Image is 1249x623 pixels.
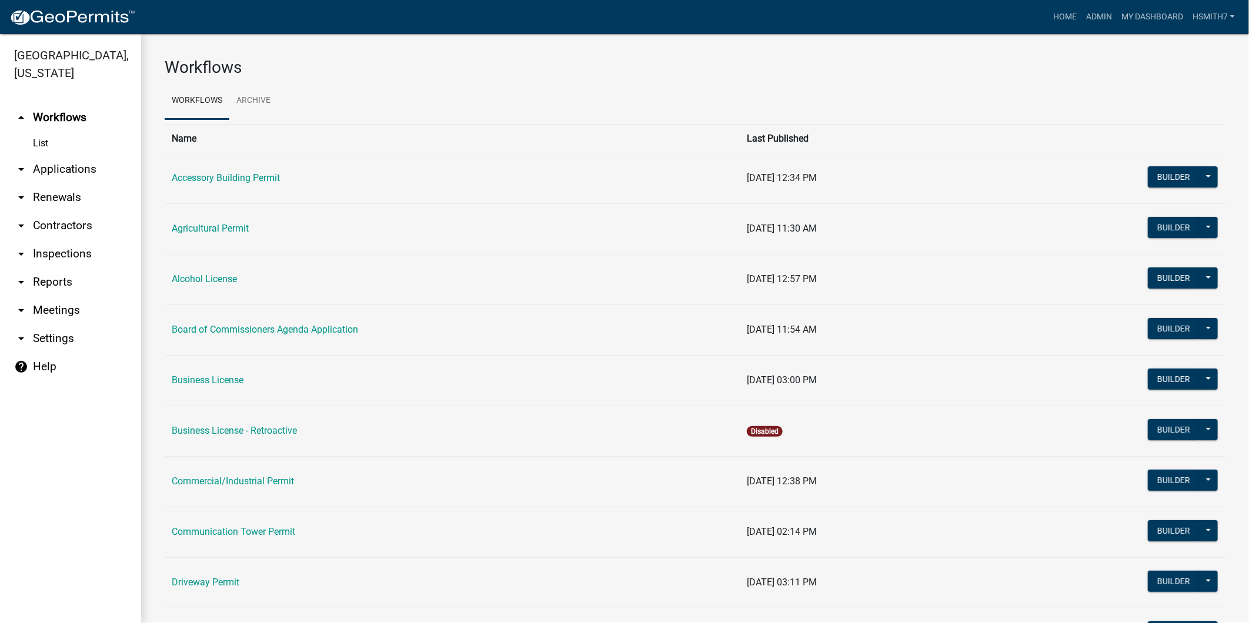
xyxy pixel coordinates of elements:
span: [DATE] 11:54 AM [747,324,817,335]
i: arrow_drop_down [14,275,28,289]
a: Workflows [165,82,229,120]
a: Archive [229,82,278,120]
i: arrow_drop_down [14,331,28,346]
a: Communication Tower Permit [172,526,295,537]
a: hsmith7 [1188,6,1240,28]
a: Business License - Retroactive [172,425,297,436]
th: Last Published [740,124,981,153]
span: [DATE] 02:14 PM [747,526,817,537]
span: [DATE] 03:00 PM [747,374,817,386]
a: Driveway Permit [172,577,239,588]
th: Name [165,124,740,153]
span: Disabled [747,426,783,437]
button: Builder [1148,520,1200,541]
i: arrow_drop_down [14,190,28,205]
a: Home [1048,6,1081,28]
span: [DATE] 12:38 PM [747,475,817,487]
a: Business License [172,374,243,386]
a: Agricultural Permit [172,223,249,234]
a: Board of Commissioners Agenda Application [172,324,358,335]
button: Builder [1148,419,1200,440]
button: Builder [1148,369,1200,390]
a: Admin [1081,6,1117,28]
span: [DATE] 03:11 PM [747,577,817,588]
i: arrow_drop_down [14,219,28,233]
button: Builder [1148,470,1200,491]
button: Builder [1148,166,1200,187]
span: [DATE] 11:30 AM [747,223,817,234]
span: [DATE] 12:57 PM [747,273,817,284]
span: [DATE] 12:34 PM [747,172,817,183]
button: Builder [1148,267,1200,289]
a: Commercial/Industrial Permit [172,475,294,487]
a: Alcohol License [172,273,237,284]
i: arrow_drop_up [14,110,28,125]
i: arrow_drop_down [14,162,28,176]
a: My Dashboard [1117,6,1188,28]
i: help [14,360,28,374]
h3: Workflows [165,58,1225,78]
button: Builder [1148,318,1200,339]
button: Builder [1148,217,1200,238]
i: arrow_drop_down [14,247,28,261]
button: Builder [1148,571,1200,592]
i: arrow_drop_down [14,303,28,317]
a: Accessory Building Permit [172,172,280,183]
